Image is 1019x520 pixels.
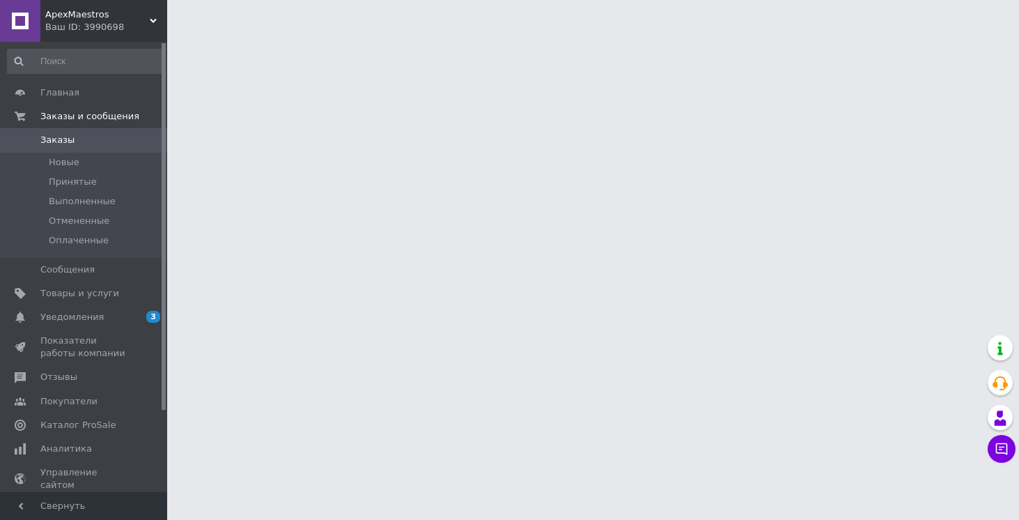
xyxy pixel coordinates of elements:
button: Чат с покупателем [988,435,1016,463]
span: Заказы и сообщения [40,110,139,123]
span: Аналитика [40,443,92,455]
span: Показатели работы компании [40,335,129,360]
span: Покупатели [40,395,98,408]
span: ApexMaestros [45,8,150,21]
span: Выполненные [49,195,116,208]
span: Сообщения [40,263,95,276]
span: Оплаченные [49,234,109,247]
span: Отмененные [49,215,109,227]
span: 3 [146,311,160,323]
span: Уведомления [40,311,104,323]
span: Управление сайтом [40,466,129,491]
span: Отзывы [40,371,77,383]
span: Принятые [49,176,97,188]
div: Ваш ID: 3990698 [45,21,167,33]
span: Новые [49,156,79,169]
input: Поиск [7,49,164,74]
span: Каталог ProSale [40,419,116,431]
span: Заказы [40,134,75,146]
span: Главная [40,86,79,99]
span: Товары и услуги [40,287,119,300]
